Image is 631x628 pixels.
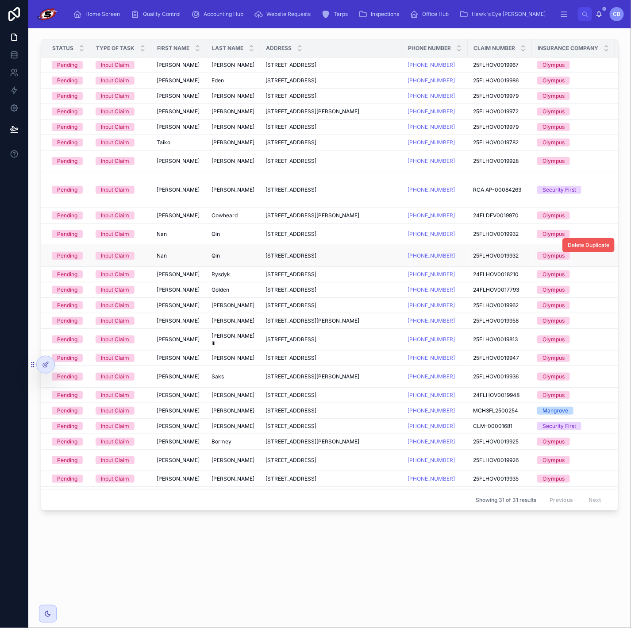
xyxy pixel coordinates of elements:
div: Input Claim [101,270,129,278]
a: [PHONE_NUMBER] [408,108,455,115]
span: 25FLHOV0019958 [473,317,519,324]
span: [STREET_ADDRESS] [265,123,316,131]
a: 24FLHOV0017793 [473,286,527,293]
a: Pending [52,139,85,146]
span: Rysdyk [212,271,230,278]
a: Input Claim [96,286,146,294]
span: [STREET_ADDRESS] [265,354,316,362]
a: [PERSON_NAME] [157,271,201,278]
div: Pending [57,61,77,69]
a: Security First [537,186,610,194]
span: [PERSON_NAME] [212,123,254,131]
div: Security First [543,186,576,194]
a: [PERSON_NAME] Iii [212,332,255,347]
div: Olympus [543,92,565,100]
a: Hawk's Eye [PERSON_NAME] [457,6,552,22]
a: Pending [52,186,85,194]
div: Olympus [543,317,565,325]
span: 25FLHOV0019986 [473,77,519,84]
div: Olympus [543,286,565,294]
a: Olympus [537,108,610,116]
a: [PHONE_NUMBER] [408,139,462,146]
span: [STREET_ADDRESS] [265,336,316,343]
a: [PHONE_NUMBER] [408,336,455,343]
span: 25FLHOV0019967 [473,62,519,69]
a: [PHONE_NUMBER] [408,231,462,238]
span: [STREET_ADDRESS] [265,231,316,238]
a: Pending [52,286,85,294]
span: Delete Duplicate [568,242,609,249]
a: 25FLHOV0019782 [473,139,527,146]
span: Tarps [334,11,348,18]
a: Inspections [356,6,405,22]
div: Olympus [543,270,565,278]
span: [PERSON_NAME] [212,139,254,146]
div: Olympus [543,230,565,238]
button: Delete Duplicate [562,238,615,252]
a: 25FLHOV0019979 [473,92,527,100]
div: Olympus [543,252,565,260]
a: Input Claim [96,92,146,100]
a: [PERSON_NAME] [212,108,255,115]
a: 25FLHOV0019813 [473,336,527,343]
span: 25FLHOV0019979 [473,92,519,100]
a: [PHONE_NUMBER] [408,158,462,165]
a: Cowheard [212,212,255,219]
a: 25FLHOV0019958 [473,317,527,324]
a: [PHONE_NUMBER] [408,252,462,259]
a: Input Claim [96,212,146,220]
a: [PERSON_NAME] [212,302,255,309]
a: [STREET_ADDRESS] [265,158,397,165]
a: [STREET_ADDRESS] [265,252,397,259]
a: Pending [52,77,85,85]
a: Office Hub [407,6,455,22]
a: [PERSON_NAME] [157,158,201,165]
a: [STREET_ADDRESS] [265,302,397,309]
span: Quality Control [143,11,181,18]
a: 25FLHOV0019932 [473,252,527,259]
div: Olympus [543,61,565,69]
a: Home Screen [70,6,126,22]
a: [PERSON_NAME] [157,354,201,362]
span: [STREET_ADDRESS] [265,252,316,259]
div: Olympus [543,108,565,116]
a: [PHONE_NUMBER] [408,158,455,165]
span: [PERSON_NAME] [212,317,254,324]
a: Input Claim [96,373,146,381]
span: Eden [212,77,224,84]
a: [PHONE_NUMBER] [408,271,462,278]
a: [PERSON_NAME] [212,317,255,324]
a: [PERSON_NAME] [157,77,201,84]
a: Pending [52,157,85,165]
span: Qin [212,252,220,259]
span: Golden [212,286,229,293]
a: Pending [52,92,85,100]
a: Input Claim [96,123,146,131]
div: Pending [57,212,77,220]
a: [PHONE_NUMBER] [408,286,455,293]
a: Rysdyk [212,271,255,278]
span: [PERSON_NAME] [157,317,200,324]
span: Hawk's Eye [PERSON_NAME] [472,11,546,18]
span: Nan [157,252,167,259]
span: [STREET_ADDRESS][PERSON_NAME] [265,108,359,115]
div: Pending [57,77,77,85]
span: [PERSON_NAME] [212,302,254,309]
span: [PERSON_NAME] [157,212,200,219]
div: Pending [57,335,77,343]
span: 25FLHOV0019932 [473,231,519,238]
span: [PERSON_NAME] [157,92,200,100]
img: App logo [35,7,59,21]
a: Pending [52,354,85,362]
a: [STREET_ADDRESS] [265,286,397,293]
span: [STREET_ADDRESS] [265,302,316,309]
a: Pending [52,61,85,69]
a: Olympus [537,317,610,325]
div: Pending [57,92,77,100]
div: Input Claim [101,157,129,165]
a: [PERSON_NAME] [212,186,255,193]
a: Pending [52,317,85,325]
a: Pending [52,335,85,343]
a: [PHONE_NUMBER] [408,108,462,115]
a: [PHONE_NUMBER] [408,354,455,362]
